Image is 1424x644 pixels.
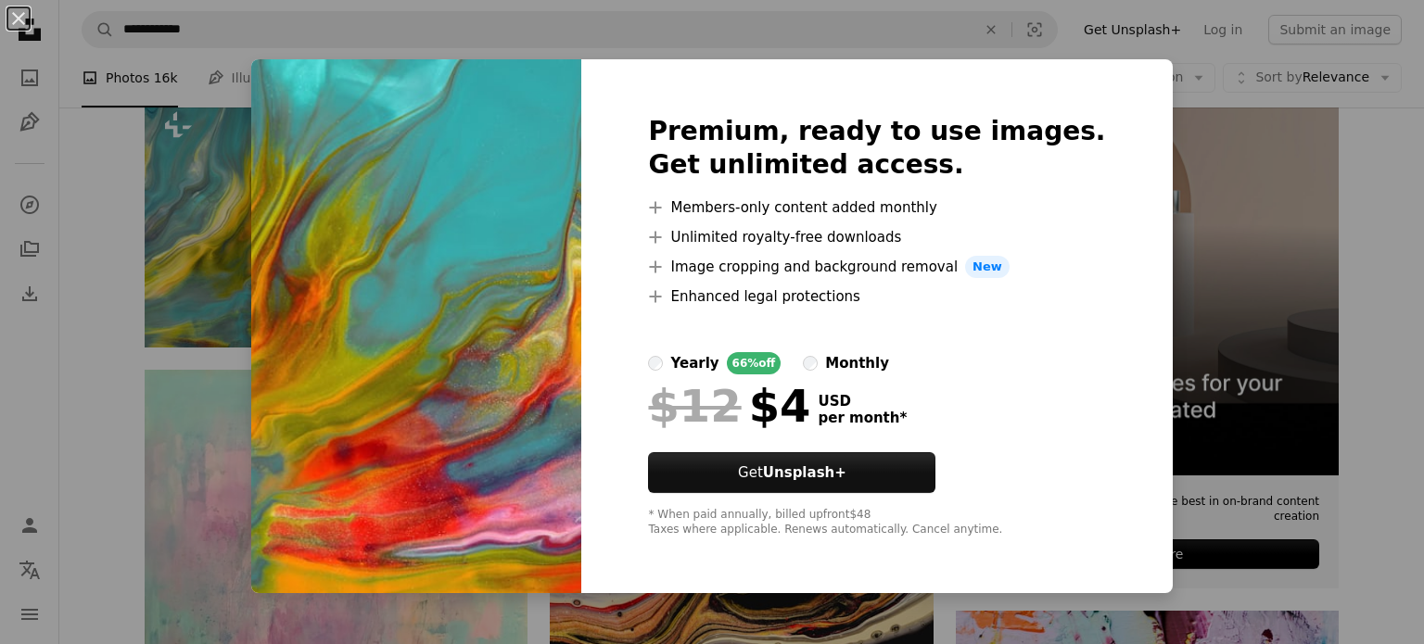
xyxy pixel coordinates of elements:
[648,285,1105,308] li: Enhanced legal protections
[648,256,1105,278] li: Image cropping and background removal
[648,508,1105,537] div: * When paid annually, billed upfront $48 Taxes where applicable. Renews automatically. Cancel any...
[825,352,889,374] div: monthly
[818,393,907,410] span: USD
[818,410,907,426] span: per month *
[648,196,1105,219] li: Members-only content added monthly
[251,59,581,593] img: premium_photo-1664438942574-e56510dc5ce5
[648,382,741,430] span: $12
[763,464,846,481] strong: Unsplash+
[670,352,718,374] div: yearly
[648,452,935,493] button: GetUnsplash+
[648,382,810,430] div: $4
[648,226,1105,248] li: Unlimited royalty-free downloads
[648,115,1105,182] h2: Premium, ready to use images. Get unlimited access.
[803,356,818,371] input: monthly
[965,256,1010,278] span: New
[727,352,782,374] div: 66% off
[648,356,663,371] input: yearly66%off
